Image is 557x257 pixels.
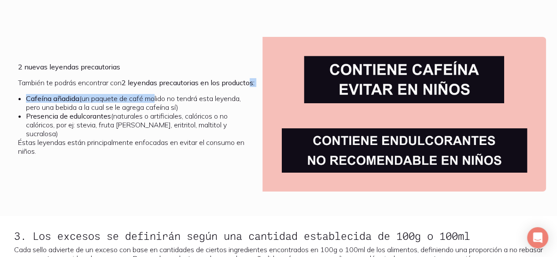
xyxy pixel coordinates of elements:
p: También te podrás encontrar con [18,78,255,87]
b: Presencia de edulcorantes [26,112,111,120]
h2: 3. Los excesos se definirán según una cantidad establecida de 100g o 100ml [14,230,543,242]
div: Open Intercom Messenger [527,227,548,248]
b: 2 leyendas precautorias en los productos: [122,78,255,87]
b: 2 nuevas leyendas precautorias [18,62,120,71]
p: Éstas leyendas están principalmente enfocadas en evitar el consumo en niños. [18,138,255,156]
b: Cafeína añadida [26,94,79,103]
li: (un paquete de café molido no tendrá esta leyenda, pero una bebida a la cual se le agrega cafeína... [26,94,255,112]
li: (naturales o artificiales, calóricos o no calóricos, por ej: stevia, fruta [PERSON_NAME], eritrit... [26,112,255,138]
